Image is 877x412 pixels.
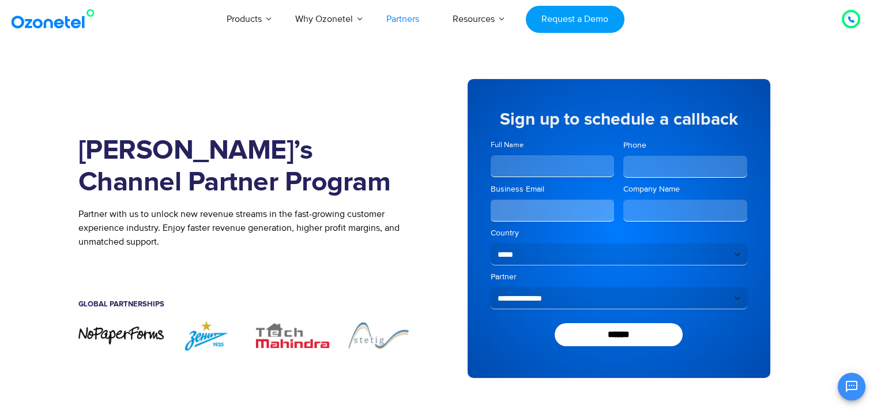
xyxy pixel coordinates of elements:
label: Company Name [623,183,747,195]
p: Partner with us to unlock new revenue streams in the fast-growing customer experience industry. E... [78,207,421,249]
h1: [PERSON_NAME]’s Channel Partner Program [78,135,421,198]
img: nopaperforms [78,325,164,346]
img: ZENIT [164,320,250,351]
h5: Sign up to schedule a callback [491,111,747,128]
label: Country [491,227,747,239]
label: Business Email [491,183,615,195]
div: 2 of 7 [164,320,250,351]
img: Stetig [336,320,421,351]
h5: Global Partnerships [78,301,421,308]
label: Full Name [491,140,615,151]
label: Partner [491,271,747,283]
div: Image Carousel [78,320,421,351]
a: Request a Demo [526,6,624,33]
div: 3 of 7 [250,320,336,351]
button: Open chat [838,373,865,400]
div: 4 of 7 [336,320,421,351]
label: Phone [623,140,747,151]
img: TechMahindra [250,320,336,351]
div: 1 of 7 [78,325,164,346]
